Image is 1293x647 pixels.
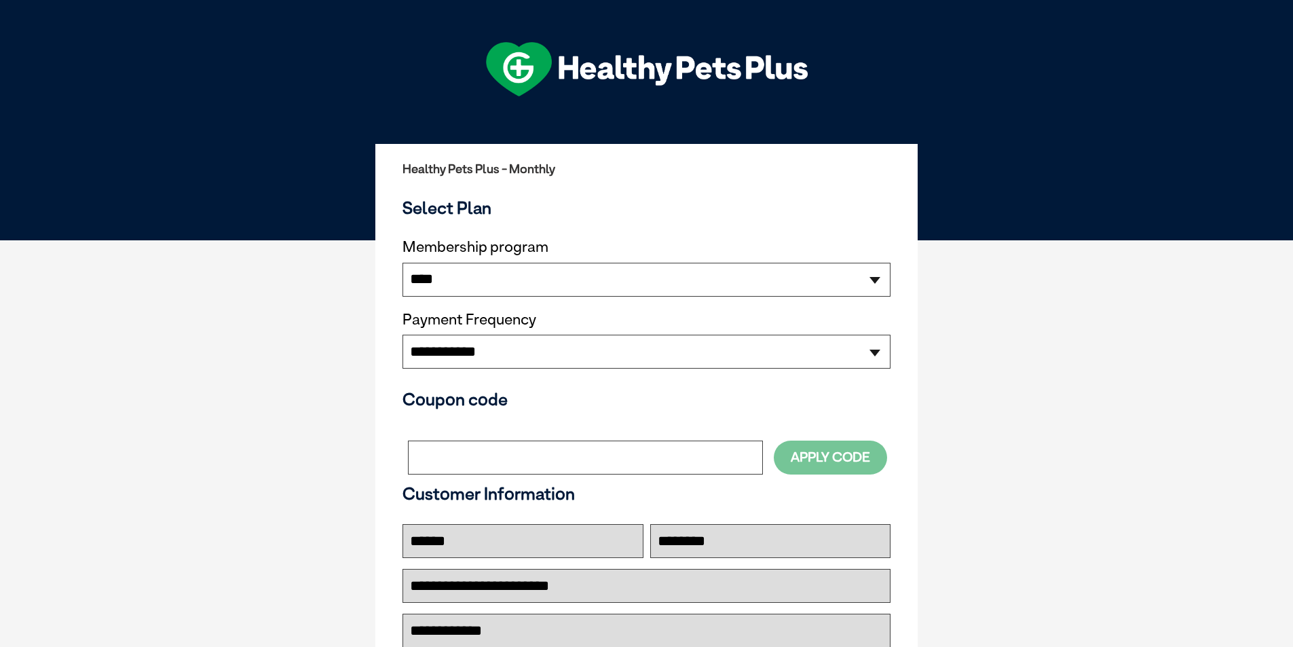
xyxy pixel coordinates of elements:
button: Apply Code [774,441,887,474]
label: Payment Frequency [402,311,536,329]
h3: Select Plan [402,198,891,218]
h3: Coupon code [402,389,891,409]
h2: Healthy Pets Plus - Monthly [402,162,891,176]
label: Membership program [402,238,891,256]
h3: Customer Information [402,483,891,504]
img: hpp-logo-landscape-green-white.png [486,42,808,96]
